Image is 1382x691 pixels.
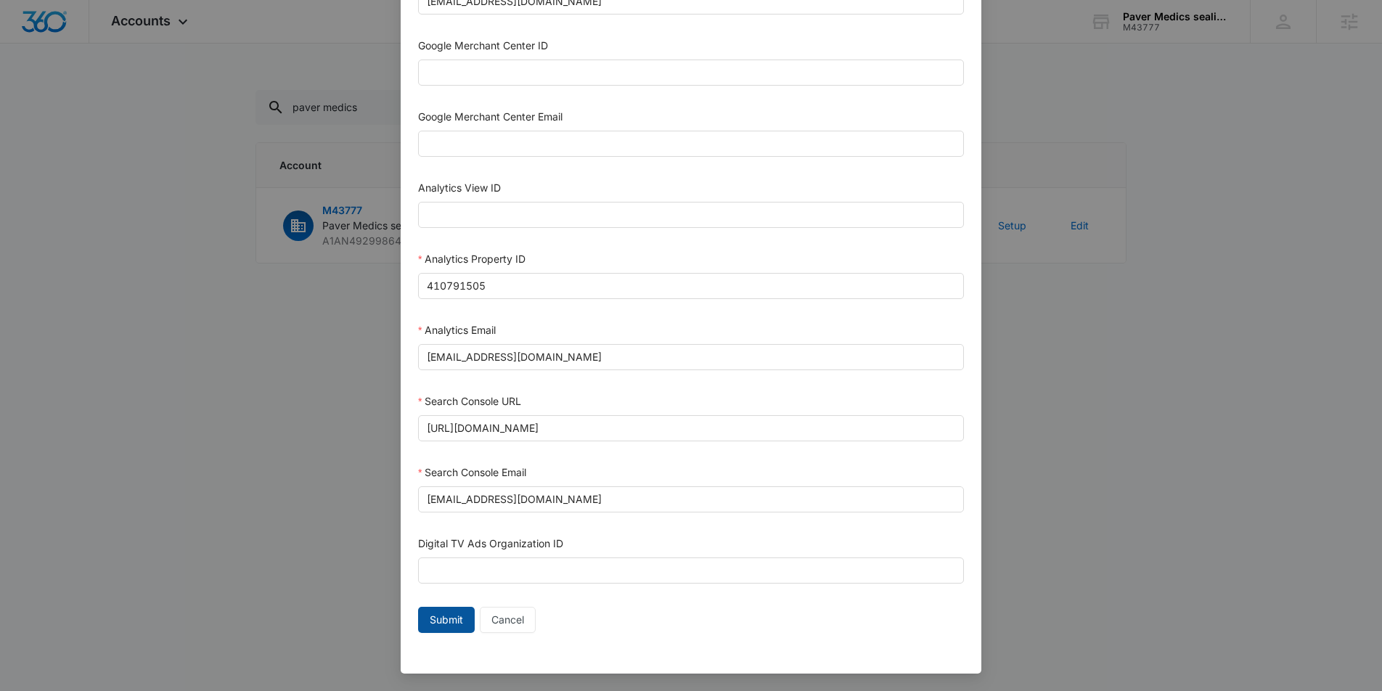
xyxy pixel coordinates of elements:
label: Analytics View ID [418,181,501,194]
label: Analytics Property ID [418,253,526,265]
label: Google Merchant Center ID [418,39,548,52]
input: Google Merchant Center Email [418,131,964,157]
label: Google Merchant Center Email [418,110,563,123]
label: Analytics Email [418,324,496,336]
label: Digital TV Ads Organization ID [418,537,563,549]
input: Analytics Email [418,344,964,370]
input: Analytics View ID [418,202,964,228]
input: Google Merchant Center ID [418,60,964,86]
span: Cancel [491,612,524,628]
input: Analytics Property ID [418,273,964,299]
span: Submit [430,612,463,628]
label: Search Console URL [418,395,521,407]
label: Search Console Email [418,466,526,478]
input: Search Console Email [418,486,964,512]
input: Digital TV Ads Organization ID [418,557,964,584]
button: Cancel [480,607,536,633]
button: Submit [418,607,475,633]
input: Search Console URL [418,415,964,441]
